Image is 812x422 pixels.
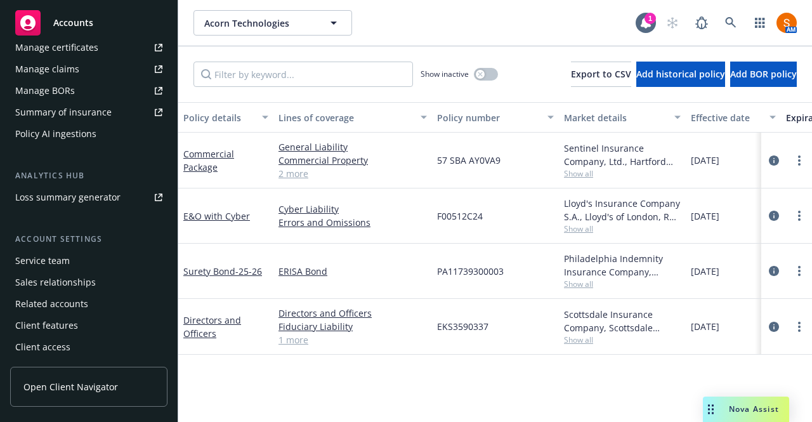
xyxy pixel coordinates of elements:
[564,223,681,234] span: Show all
[730,68,797,80] span: Add BOR policy
[564,308,681,334] div: Scottsdale Insurance Company, Scottsdale Insurance Company (Nationwide), Amwins
[564,111,667,124] div: Market details
[15,294,88,314] div: Related accounts
[10,124,167,144] a: Policy AI ingestions
[792,263,807,279] a: more
[204,16,314,30] span: Acorn Technologies
[703,397,719,422] div: Drag to move
[437,209,483,223] span: F00512C24
[559,102,686,133] button: Market details
[15,251,70,271] div: Service team
[729,404,779,414] span: Nova Assist
[183,210,250,222] a: E&O with Cyber
[636,68,725,80] span: Add historical policy
[776,13,797,33] img: photo
[15,37,98,58] div: Manage certificates
[766,153,782,168] a: circleInformation
[278,216,427,229] a: Errors and Omissions
[432,102,559,133] button: Policy number
[564,252,681,279] div: Philadelphia Indemnity Insurance Company, [GEOGRAPHIC_DATA] Insurance Companies
[15,315,78,336] div: Client features
[571,68,631,80] span: Export to CSV
[564,197,681,223] div: Lloyd's Insurance Company S.A., Lloyd's of London, RT Specialty Insurance Services, LLC (RSG Spec...
[792,319,807,334] a: more
[691,154,719,167] span: [DATE]
[235,265,262,277] span: - 25-26
[437,154,501,167] span: 57 SBA AY0VA9
[10,337,167,357] a: Client access
[193,10,352,36] button: Acorn Technologies
[747,10,773,36] a: Switch app
[437,320,488,333] span: EKS3590337
[10,102,167,122] a: Summary of insurance
[645,13,656,24] div: 1
[691,265,719,278] span: [DATE]
[10,81,167,101] a: Manage BORs
[278,333,427,346] a: 1 more
[10,187,167,208] a: Loss summary generator
[766,208,782,223] a: circleInformation
[278,140,427,154] a: General Liability
[278,154,427,167] a: Commercial Property
[691,111,762,124] div: Effective date
[178,102,273,133] button: Policy details
[636,62,725,87] button: Add historical policy
[183,111,254,124] div: Policy details
[660,10,685,36] a: Start snowing
[564,279,681,289] span: Show all
[183,314,241,340] a: Directors and Officers
[183,265,262,277] a: Surety Bond
[10,233,167,246] div: Account settings
[273,102,432,133] button: Lines of coverage
[10,37,167,58] a: Manage certificates
[730,62,797,87] button: Add BOR policy
[278,307,427,320] a: Directors and Officers
[15,81,75,101] div: Manage BORs
[718,10,743,36] a: Search
[437,265,504,278] span: PA11739300003
[278,167,427,180] a: 2 more
[10,5,167,41] a: Accounts
[10,59,167,79] a: Manage claims
[278,265,427,278] a: ERISA Bond
[571,62,631,87] button: Export to CSV
[15,272,96,293] div: Sales relationships
[15,124,96,144] div: Policy AI ingestions
[10,251,167,271] a: Service team
[689,10,714,36] a: Report a Bug
[278,202,427,216] a: Cyber Liability
[10,294,167,314] a: Related accounts
[691,320,719,333] span: [DATE]
[691,209,719,223] span: [DATE]
[15,102,112,122] div: Summary of insurance
[437,111,540,124] div: Policy number
[421,69,469,79] span: Show inactive
[766,319,782,334] a: circleInformation
[10,272,167,293] a: Sales relationships
[792,208,807,223] a: more
[15,59,79,79] div: Manage claims
[183,148,234,173] a: Commercial Package
[792,153,807,168] a: more
[23,380,118,393] span: Open Client Navigator
[15,187,121,208] div: Loss summary generator
[278,111,413,124] div: Lines of coverage
[564,334,681,345] span: Show all
[278,320,427,333] a: Fiduciary Liability
[703,397,789,422] button: Nova Assist
[564,142,681,168] div: Sentinel Insurance Company, Ltd., Hartford Insurance Group
[564,168,681,179] span: Show all
[10,169,167,182] div: Analytics hub
[15,337,70,357] div: Client access
[53,18,93,28] span: Accounts
[686,102,781,133] button: Effective date
[766,263,782,279] a: circleInformation
[10,315,167,336] a: Client features
[193,62,413,87] input: Filter by keyword...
